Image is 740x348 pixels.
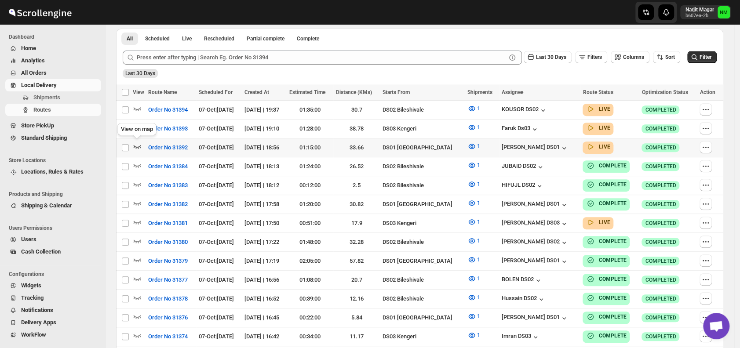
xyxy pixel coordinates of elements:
div: 00:22:00 [289,313,331,322]
div: DS03 Kengeri [383,219,462,228]
button: HIFUJL DS02 [502,181,544,190]
div: 33.66 [336,143,377,152]
span: Filters [587,54,602,60]
b: COMPLETE [598,295,626,301]
span: Shipments [467,89,492,95]
span: Route Name [148,89,177,95]
button: 1 [462,328,485,342]
span: Order No 31394 [148,105,188,114]
span: COMPLETED [645,239,676,246]
img: ScrollEngine [7,1,73,23]
button: Routes [5,104,101,116]
button: Columns [611,51,649,63]
div: [DATE] | 16:52 [244,294,284,303]
div: 01:35:00 [289,105,331,114]
span: 1 [477,124,480,130]
div: [DATE] | 19:37 [244,105,284,114]
span: 07-Oct | [DATE] [199,125,234,132]
button: [PERSON_NAME] DS01 [502,257,569,266]
div: 5.84 [336,313,377,322]
span: 07-Oct | [DATE] [199,106,234,113]
span: Narjit Magar [718,6,730,18]
span: COMPLETED [645,163,676,170]
b: COMPLETE [598,257,626,263]
div: 01:08:00 [289,275,331,284]
button: [PERSON_NAME] DS03 [502,219,569,228]
span: Order No 31378 [148,294,188,303]
button: All Orders [5,67,101,79]
button: 1 [462,309,485,323]
div: [DATE] | 18:56 [244,143,284,152]
div: DS03 Kengeri [383,124,462,133]
div: 01:24:00 [289,162,331,171]
button: COMPLETE [586,275,626,283]
span: Starts From [383,89,410,95]
div: [PERSON_NAME] DS01 [502,314,569,323]
span: 1 [477,199,480,206]
button: 1 [462,272,485,286]
button: Faruk Ds03 [502,125,539,134]
div: DS02 Bileshivale [383,162,462,171]
button: Order No 31381 [143,216,193,230]
button: COMPLETE [586,199,626,208]
b: COMPLETE [598,333,626,339]
span: Scheduled [145,35,170,42]
button: LIVE [586,142,610,151]
div: 00:12:00 [289,181,331,190]
button: [PERSON_NAME] DS01 [502,200,569,209]
span: Partial complete [247,35,284,42]
div: [DATE] | 19:10 [244,124,284,133]
span: Dashboard [9,33,101,40]
div: Hussain DS02 [502,295,546,304]
b: COMPLETE [598,200,626,207]
span: Order No 31392 [148,143,188,152]
p: Narjit Magar [685,6,714,13]
span: 1 [477,313,480,319]
button: [PERSON_NAME] DS02 [502,238,569,247]
div: 57.82 [336,257,377,265]
button: Widgets [5,279,101,292]
b: LIVE [598,125,610,131]
b: COMPLETE [598,181,626,188]
span: 07-Oct | [DATE] [199,220,234,226]
span: COMPLETED [645,220,676,227]
button: Order No 31393 [143,122,193,136]
button: Delivery Apps [5,316,101,329]
span: Store PickUp [21,122,54,129]
div: 01:48:00 [289,238,331,246]
button: Imran DS03 [502,333,540,341]
button: 1 [462,234,485,248]
span: 07-Oct | [DATE] [199,201,234,207]
span: 1 [477,332,480,338]
span: Last 30 Days [125,70,155,76]
button: Shipments [5,91,101,104]
span: Sort [665,54,675,60]
span: Order No 31374 [148,332,188,341]
span: Routes [33,106,51,113]
span: 1 [477,162,480,168]
b: LIVE [598,144,610,150]
div: [DATE] | 18:12 [244,181,284,190]
div: [DATE] | 17:22 [244,238,284,246]
span: Locations, Rules & Rates [21,168,84,175]
button: 1 [462,290,485,304]
button: COMPLETE [586,161,626,170]
div: [DATE] | 16:42 [244,332,284,341]
button: Home [5,42,101,54]
span: Users Permissions [9,225,101,232]
span: Local Delivery [21,82,57,88]
span: COMPLETED [645,144,676,151]
span: Columns [623,54,644,60]
button: Order No 31394 [143,103,193,117]
div: KOUSOR DS02 [502,106,547,115]
button: BOLEN DS02 [502,276,543,285]
div: [DATE] | 17:19 [244,257,284,265]
button: Notifications [5,304,101,316]
p: b607ea-2b [685,13,714,18]
div: 00:39:00 [289,294,331,303]
button: 1 [462,101,485,116]
span: Rescheduled [204,35,234,42]
button: 1 [462,120,485,134]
